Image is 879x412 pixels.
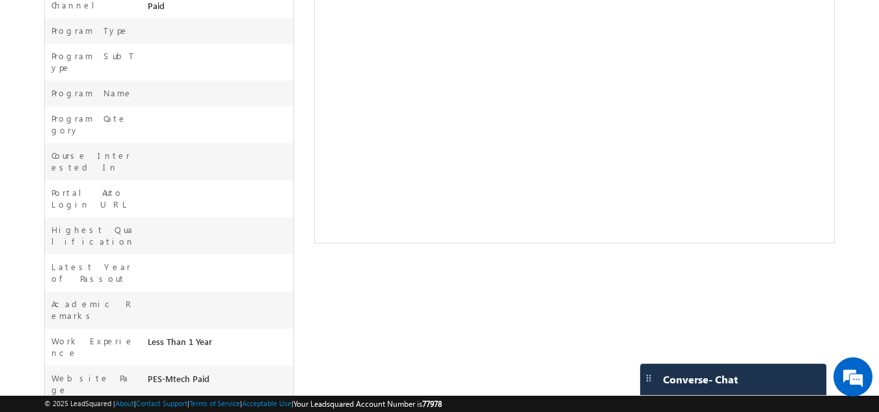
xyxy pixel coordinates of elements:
span: Converse - Chat [663,374,738,385]
img: carter-drag [643,373,654,383]
label: Latest Year of Passout [51,261,135,284]
label: Program SubType [51,50,135,74]
span: © 2025 LeadSquared | | | | | [44,398,442,410]
textarea: Type your message and hit 'Enter' [17,120,237,309]
div: Less Than 1 Year [144,335,294,353]
a: Acceptable Use [242,399,291,407]
label: Portal Auto Login URL [51,187,135,210]
span: 77978 [422,399,442,409]
label: Academic Remarks [51,298,135,322]
a: Contact Support [136,399,187,407]
em: Start Chat [177,320,236,337]
label: Highest Qualification [51,224,135,247]
div: Minimize live chat window [213,7,245,38]
label: Program Type [51,25,129,36]
label: Program Category [51,113,135,136]
label: Program Name [51,87,133,99]
div: PES-Mtech Paid [144,372,294,391]
label: Course Interested In [51,150,135,173]
span: Your Leadsquared Account Number is [293,399,442,409]
a: Terms of Service [189,399,240,407]
a: About [115,399,134,407]
label: Website Page [51,372,135,396]
label: Work Experience [51,335,135,359]
div: Chat with us now [68,68,219,85]
img: d_60004797649_company_0_60004797649 [22,68,55,85]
